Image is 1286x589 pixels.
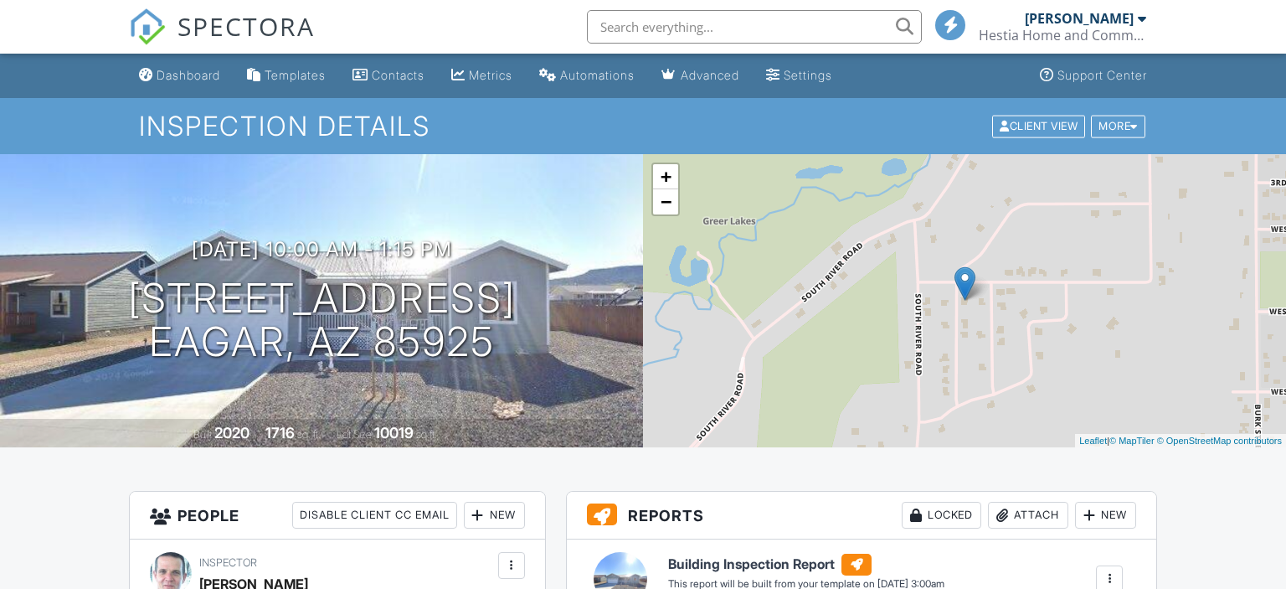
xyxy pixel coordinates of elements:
[759,60,839,91] a: Settings
[784,68,832,82] div: Settings
[1033,60,1154,91] a: Support Center
[265,68,326,82] div: Templates
[199,556,257,569] span: Inspector
[129,8,166,45] img: The Best Home Inspection Software - Spectora
[192,238,452,261] h3: [DATE] 10:00 am - 1:15 pm
[655,60,746,91] a: Advanced
[346,60,431,91] a: Contacts
[1091,115,1145,137] div: More
[337,428,372,441] span: Lot Size
[681,68,739,82] div: Advanced
[567,492,1157,540] h3: Reports
[653,189,678,214] a: Zoom out
[1075,502,1136,529] div: New
[139,111,1146,141] h1: Inspection Details
[214,424,249,442] div: 2020
[1025,10,1134,27] div: [PERSON_NAME]
[1079,436,1107,446] a: Leaflet
[988,502,1068,529] div: Attach
[372,68,424,82] div: Contacts
[445,60,519,91] a: Metrics
[297,428,321,441] span: sq. ft.
[132,60,227,91] a: Dashboard
[469,68,512,82] div: Metrics
[668,554,944,576] h6: Building Inspection Report
[1157,436,1282,446] a: © OpenStreetMap contributors
[177,8,315,44] span: SPECTORA
[464,502,525,529] div: New
[157,68,220,82] div: Dashboard
[129,23,315,58] a: SPECTORA
[416,428,437,441] span: sq.ft.
[992,115,1085,137] div: Client View
[130,492,545,540] h3: People
[560,68,635,82] div: Automations
[265,424,295,442] div: 1716
[128,276,516,365] h1: [STREET_ADDRESS] Eagar, AZ 85925
[587,10,922,44] input: Search everything...
[193,428,212,441] span: Built
[979,27,1146,44] div: Hestia Home and Commercial Inspections
[653,164,678,189] a: Zoom in
[374,424,414,442] div: 10019
[1057,68,1147,82] div: Support Center
[902,502,981,529] div: Locked
[532,60,641,91] a: Automations (Basic)
[1075,434,1286,448] div: |
[240,60,332,91] a: Templates
[990,119,1089,132] a: Client View
[292,502,457,529] div: Disable Client CC Email
[1109,436,1155,446] a: © MapTiler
